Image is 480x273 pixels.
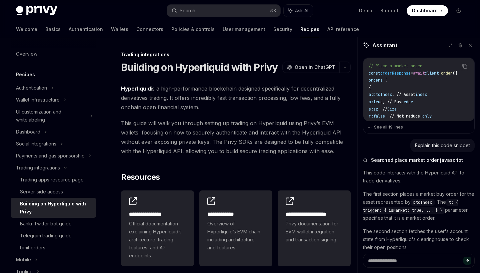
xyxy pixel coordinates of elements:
[415,121,429,126] span: market
[369,99,373,105] span: b:
[383,99,401,105] span: , // Buy
[413,200,432,205] span: btcIndex
[16,50,37,58] div: Overview
[380,71,411,76] span: orderResponse
[441,71,453,76] span: order
[273,21,292,37] a: Security
[121,172,160,182] span: Resources
[369,92,373,97] span: a:
[387,107,397,112] span: Size
[369,78,385,83] span: orders:
[363,190,475,222] p: The first section places a market buy order for the asset represented by . The parameter specifie...
[16,84,47,92] div: Authentication
[69,21,103,37] a: Authentication
[16,140,56,148] div: Social integrations
[20,220,72,228] div: Bankr Twitter bot guide
[363,169,475,185] p: This code interacts with the Hyperliquid API to trade derivatives.
[269,8,276,13] span: ⌘ K
[45,21,61,37] a: Basics
[278,190,351,266] a: **** **** **** *****Privy documentation for EVM wallet integration and transaction signing.
[359,7,372,14] a: Demo
[429,121,441,126] span: order
[16,71,35,79] h5: Recipes
[121,85,151,92] a: Hyperliquid
[121,51,351,58] div: Trading integrations
[282,62,339,73] button: Open in ChatGPT
[369,114,373,119] span: r:
[207,220,264,252] span: Overview of Hyperliquid’s EVM chain, including architecture and features.
[11,230,96,242] a: Telegram trading guide
[11,218,96,230] a: Bankr Twitter bot guide
[363,157,475,163] button: Searched place market order javascript
[129,220,186,260] span: Official documentation explaining Hyperliquid’s architecture, trading features, and API endpoints.
[20,232,72,240] div: Telegram trading guide
[380,7,399,14] a: Support
[369,63,422,69] span: // Place a market order
[121,84,351,112] span: is a high-performance blockchain designed specifically for decentralized derivatives trading. It ...
[286,220,343,244] span: Privy documentation for EVM wallet integration and transaction signing.
[369,71,380,76] span: const
[385,78,387,83] span: [
[136,21,163,37] a: Connectors
[223,21,265,37] a: User management
[121,61,278,73] h1: Building on Hyperliquid with Privy
[20,244,45,252] div: Limit orders
[422,114,432,119] span: only
[11,48,96,60] a: Overview
[180,7,198,15] div: Search...
[121,190,194,266] a: **** **** **** *Official documentation explaining Hyperliquid’s architecture, trading features, a...
[121,119,351,156] span: This guide will walk you through setting up trading on Hyperliquid using Privy’s EVM wallets, foc...
[441,121,443,126] span: )
[11,174,96,186] a: Trading apps resource page
[425,71,439,76] span: client
[373,121,383,126] span: pxUp
[300,21,319,37] a: Recipes
[408,121,415,126] span: for
[412,7,438,14] span: Dashboard
[407,5,448,16] a: Dashboard
[373,114,385,119] span: false
[20,188,63,196] div: Server-side access
[16,164,60,172] div: Trading integrations
[20,200,92,216] div: Building on Hyperliquid with Privy
[295,64,335,71] span: Open in ChatGPT
[463,257,471,265] button: Send message
[11,198,96,218] a: Building on Hyperliquid with Privy
[16,256,31,264] div: Mobile
[453,71,457,76] span: ({
[363,200,458,213] span: t: { trigger: { isMarket: true, ... } }
[415,142,470,149] div: Explain this code snippet
[11,242,96,254] a: Limit orders
[16,108,86,124] div: UI customization and whitelabeling
[373,99,383,105] span: true
[385,114,422,119] span: , // Not reduce-
[20,176,84,184] div: Trading apps resource page
[373,107,378,112] span: sz
[383,121,392,126] span: , //
[16,128,40,136] div: Dashboard
[111,21,128,37] a: Wallets
[392,121,404,126] span: Price
[453,5,464,16] button: Toggle dark mode
[363,227,475,251] p: The second section fetches the user's account state from Hyperliquid's clearinghouse to check the...
[378,107,387,112] span: , //
[284,5,313,17] button: Ask AI
[372,41,397,49] span: Assistant
[16,152,85,160] div: Payments and gas sponsorship
[295,7,308,14] span: Ask AI
[199,190,272,266] a: **** **** ***Overview of Hyperliquid’s EVM chain, including architecture and features.
[373,92,392,97] span: btcIndex
[415,92,427,97] span: index
[369,121,373,126] span: p:
[16,21,37,37] a: Welcome
[16,6,57,15] img: dark logo
[167,5,280,17] button: Search...⌘K
[460,62,469,71] button: Copy the contents from the code block
[369,85,371,90] span: {
[413,71,425,76] span: await
[327,21,359,37] a: API reference
[369,107,373,112] span: s:
[367,123,470,132] button: See all 19 lines
[401,99,413,105] span: order
[171,21,215,37] a: Policies & controls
